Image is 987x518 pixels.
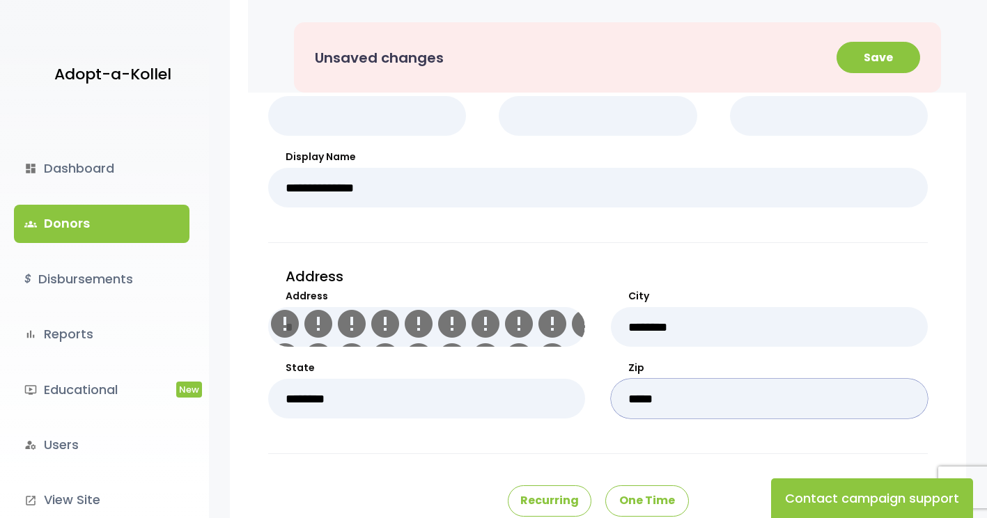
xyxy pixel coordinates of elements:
i: bar_chart [24,328,37,340]
label: Zip [611,361,928,375]
p: Address [268,264,928,289]
label: Display Name [268,150,928,164]
button: Save [837,42,920,73]
a: manage_accountsUsers [14,426,189,464]
i: ondemand_video [24,384,37,396]
a: ondemand_videoEducationalNew [14,371,189,409]
span: New [176,382,202,398]
a: groupsDonors [14,205,189,242]
button: Contact campaign support [771,478,973,518]
p: One Time [605,485,689,517]
p: Adopt-a-Kollel [54,61,171,88]
a: $Disbursements [14,260,189,298]
a: Adopt-a-Kollel [47,40,171,108]
a: dashboardDashboard [14,150,189,187]
i: manage_accounts [24,439,37,451]
i: $ [24,269,31,290]
p: Unsaved changes [315,45,444,70]
label: Address [268,289,585,304]
i: dashboard [24,162,37,175]
span: groups [24,218,37,230]
i: launch [24,494,37,507]
label: City [611,289,928,304]
p: Recurring [508,485,591,517]
a: bar_chartReports [14,315,189,353]
label: State [268,361,585,375]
